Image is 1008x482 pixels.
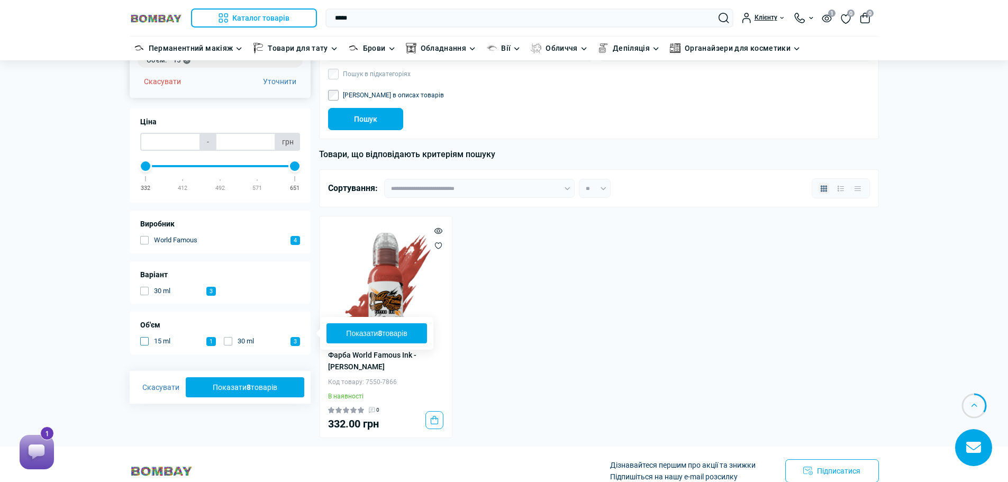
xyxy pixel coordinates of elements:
button: 1 [822,13,832,23]
input: Ціна [140,133,201,151]
span: 15 ml [154,336,170,347]
img: BOMBAY [130,13,183,23]
button: Search [719,13,729,23]
button: Quick view [434,226,442,234]
div: 571 [252,184,262,193]
label: Пошук в підкатегоріях [343,71,411,77]
span: 0 [847,10,855,17]
div: 651 [290,184,299,193]
span: World Famous [154,235,197,245]
p: Дізнавайтеся першим про акції та знижки [610,459,756,471]
button: Price view [852,183,863,194]
button: Grid view [819,183,829,194]
b: 8 [247,383,251,392]
div: Min [140,160,152,172]
a: Органайзери для косметики [685,42,791,54]
button: Каталог товарів [191,8,317,28]
span: 30 ml [238,336,254,347]
span: 3 [290,337,300,346]
div: 1 [30,1,43,14]
a: Вії [501,42,511,54]
button: Уточнити [257,73,303,90]
button: 30 ml 3 [140,286,216,296]
a: Обличчя [546,42,578,54]
img: Органайзери для косметики [670,43,680,53]
a: 0 [841,13,851,23]
img: Товари для тату [253,43,264,53]
a: Обладнання [421,42,467,54]
span: 1 [828,10,836,17]
button: List view [836,183,846,194]
select: Limit select [579,179,611,198]
a: Фарба World Famous Ink - [PERSON_NAME] [328,349,444,373]
button: 30 ml 3 [224,336,300,347]
img: BOMBAY [130,465,193,477]
img: Депіляція [598,43,609,53]
span: грн [276,133,300,151]
img: Фарба World Famous Ink - Oleg Brick Red [328,225,444,341]
button: Скасувати [136,379,186,396]
button: To cart [425,411,443,429]
button: 0 [860,13,870,23]
span: Варіант [140,269,168,280]
span: 30 ml [154,286,170,296]
a: Товари для тату [268,42,328,54]
button: Показати8товарів [326,323,427,343]
img: Обличчя [531,43,541,53]
a: Брови [363,42,386,54]
span: Об'єм [140,320,160,331]
button: Скасувати [138,73,187,90]
img: Перманентний макіяж [134,43,144,53]
b: 8 [378,329,382,338]
span: Ціна [140,116,157,128]
input: Ціна [215,133,276,151]
img: Обладнання [406,43,416,53]
span: 1 [206,337,216,346]
img: Брови [348,43,359,53]
div: 412 [178,184,187,193]
div: 332.00 грн [328,419,444,429]
div: 332 [141,184,150,193]
a: Депіляція [613,42,650,54]
button: 15 ml 1 [140,336,216,347]
div: В наявності [328,392,444,402]
div: Товари, що відповідають критеріям пошуку [319,148,879,161]
div: 492 [215,184,225,193]
span: - [201,133,215,151]
button: World Famous 4 [140,235,300,245]
label: [PERSON_NAME] в описах товарів [343,92,444,98]
button: Wishlist [434,241,442,249]
div: Сортування: [328,181,384,195]
span: Виробник [140,219,175,230]
span: 0 [376,406,379,414]
span: 0 [866,10,874,17]
span: 3 [206,287,216,296]
span: 4 [290,236,300,245]
button: Пошук [328,108,403,130]
div: Max [289,160,302,172]
img: Вії [486,43,497,53]
div: Код товару: 7550-7866 [328,377,444,387]
a: Перманентний макіяж [149,42,233,54]
select: Sort select [384,179,575,198]
button: Показати8товарів [186,377,304,397]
